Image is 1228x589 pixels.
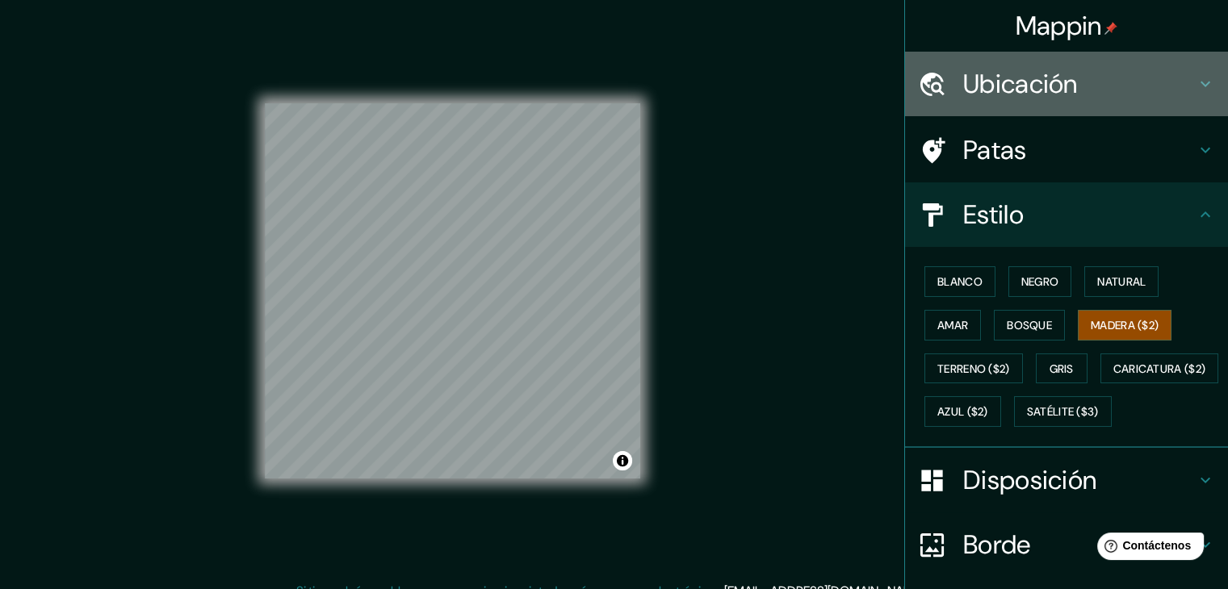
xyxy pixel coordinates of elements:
[905,448,1228,512] div: Disposición
[1007,318,1052,332] font: Bosque
[937,318,968,332] font: Amar
[905,512,1228,577] div: Borde
[963,67,1078,101] font: Ubicación
[937,405,988,420] font: Azul ($2)
[924,266,995,297] button: Blanco
[1104,22,1117,35] img: pin-icon.png
[613,451,632,470] button: Activar o desactivar atribución
[963,198,1024,232] font: Estilo
[924,310,981,340] button: Amar
[1078,310,1171,340] button: Madera ($2)
[937,361,1010,376] font: Terreno ($2)
[905,118,1228,182] div: Patas
[905,182,1228,247] div: Estilo
[905,52,1228,116] div: Ubicación
[1084,526,1210,571] iframe: Lanzador de widgets de ayuda
[924,353,1023,384] button: Terreno ($2)
[1113,361,1206,376] font: Caricatura ($2)
[963,528,1031,562] font: Borde
[1027,405,1099,420] font: Satélite ($3)
[994,310,1065,340] button: Bosque
[1014,396,1112,427] button: Satélite ($3)
[924,396,1001,427] button: Azul ($2)
[1091,318,1159,332] font: Madera ($2)
[1050,361,1074,376] font: Gris
[937,274,983,289] font: Blanco
[1008,266,1072,297] button: Negro
[265,103,640,478] canvas: Mapa
[1036,353,1088,384] button: Gris
[963,133,1027,167] font: Patas
[1100,353,1219,384] button: Caricatura ($2)
[963,463,1096,497] font: Disposición
[1021,274,1059,289] font: Negro
[1016,9,1102,43] font: Mappin
[1084,266,1159,297] button: Natural
[1097,274,1146,289] font: Natural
